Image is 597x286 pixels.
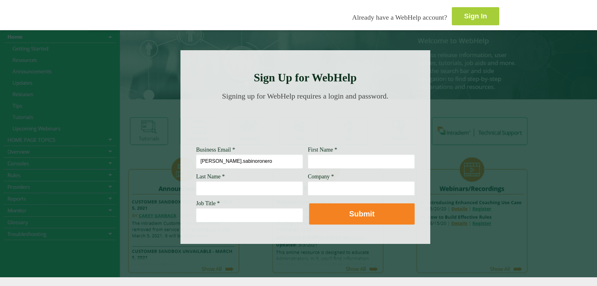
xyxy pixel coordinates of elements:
span: Business Email * [196,147,235,153]
strong: Sign In [464,12,487,20]
span: Company * [308,173,334,180]
button: Submit [309,203,415,225]
span: Job Title * [196,200,220,206]
span: First Name * [308,147,337,153]
span: Already have a WebHelp account? [352,13,447,21]
strong: Sign Up for WebHelp [254,71,357,84]
strong: Submit [349,210,374,218]
img: Need Credentials? Sign up below. Have Credentials? Use the sign-in button. [200,107,411,138]
a: Sign In [452,7,499,25]
span: Last Name * [196,173,225,180]
span: Signing up for WebHelp requires a login and password. [222,92,388,100]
